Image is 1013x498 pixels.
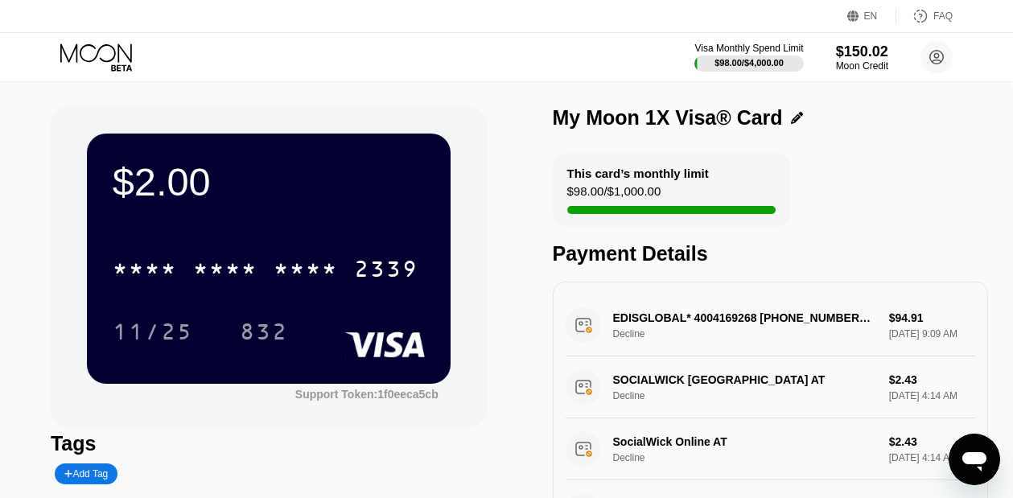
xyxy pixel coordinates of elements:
div: $150.02 [836,43,888,60]
div: This card’s monthly limit [567,167,709,180]
div: $2.00 [113,159,425,204]
div: FAQ [933,10,953,22]
div: My Moon 1X Visa® Card [553,106,783,130]
div: Moon Credit [836,60,888,72]
div: 832 [228,311,300,352]
div: 11/25 [113,321,193,347]
div: Support Token: 1f0eeca5cb [295,388,439,401]
div: Tags [51,432,487,455]
div: Visa Monthly Spend Limit [694,43,803,54]
div: 2339 [354,258,418,284]
iframe: Button to launch messaging window [949,434,1000,485]
div: FAQ [896,8,953,24]
div: Visa Monthly Spend Limit$98.00/$4,000.00 [694,43,803,72]
div: 11/25 [101,311,205,352]
div: $150.02Moon Credit [836,43,888,72]
div: Payment Details [553,242,989,265]
div: EN [847,8,896,24]
div: Add Tag [55,463,117,484]
div: $98.00 / $4,000.00 [714,58,784,68]
div: Support Token:1f0eeca5cb [295,388,439,401]
div: 832 [240,321,288,347]
div: $98.00 / $1,000.00 [567,184,661,206]
div: Add Tag [64,468,108,479]
div: EN [864,10,878,22]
